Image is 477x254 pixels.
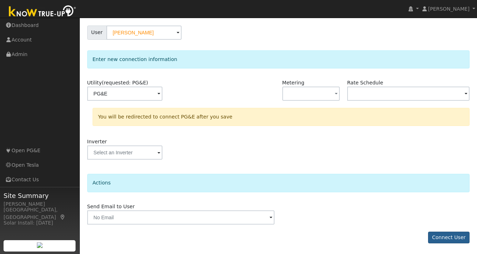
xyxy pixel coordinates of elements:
[37,242,43,248] img: retrieve
[5,4,80,20] img: Know True-Up
[87,174,470,192] div: Actions
[87,203,135,210] label: Send Email to User
[87,138,107,145] label: Inverter
[428,6,470,12] span: [PERSON_NAME]
[87,87,162,101] input: Select a Utility
[282,79,305,87] label: Metering
[4,191,76,200] span: Site Summary
[93,108,470,126] div: You will be redirected to connect PG&E after you save
[87,210,275,225] input: No Email
[4,219,76,227] div: Solar Install: [DATE]
[87,145,162,160] input: Select an Inverter
[102,80,148,85] span: (requested: PG&E)
[87,26,107,40] span: User
[87,50,470,68] div: Enter new connection information
[87,79,148,87] label: Utility
[347,79,383,87] label: Rate Schedule
[4,206,76,221] div: [GEOGRAPHIC_DATA], [GEOGRAPHIC_DATA]
[106,26,182,40] input: Select a User
[60,214,66,220] a: Map
[428,232,470,244] button: Connect User
[4,200,76,208] div: [PERSON_NAME]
